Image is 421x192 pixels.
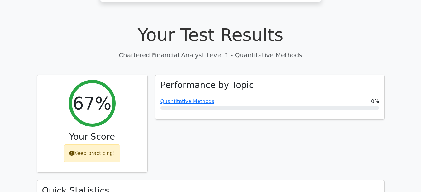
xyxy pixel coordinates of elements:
h2: 67% [73,93,111,114]
h3: Your Score [42,132,142,142]
a: Quantitative Methods [160,98,214,104]
h3: Performance by Topic [160,80,254,91]
p: Chartered Financial Analyst Level 1 - Quantitative Methods [37,50,385,60]
div: Keep practicing! [64,144,120,162]
span: 0% [371,98,379,105]
h1: Your Test Results [37,24,385,45]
